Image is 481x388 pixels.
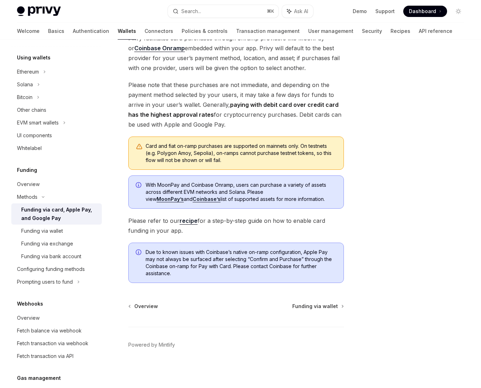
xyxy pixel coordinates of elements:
div: Search... [181,7,201,16]
a: Whitelabel [11,142,102,155]
div: Funding via wallet [21,227,63,235]
span: Overview [134,303,158,310]
svg: Warning [136,143,143,150]
div: Fetch transaction via webhook [17,339,88,348]
a: Fetch transaction via API [11,350,102,363]
img: light logo [17,6,61,16]
span: Dashboard [409,8,436,15]
button: Toggle dark mode [453,6,464,17]
svg: Info [136,249,143,256]
a: Funding via bank account [11,250,102,263]
strong: paying with debit card over credit card has the highest approval rates [128,101,339,118]
div: Fetch transaction via API [17,352,74,360]
div: Funding via card, Apple Pay, and Google Pay [21,205,98,222]
a: Recipes [391,23,410,40]
a: Coinbase Onramp [134,45,185,52]
h5: Webhooks [17,300,43,308]
div: Ethereum [17,68,39,76]
a: Policies & controls [182,23,228,40]
div: Other chains [17,106,46,114]
div: UI components [17,131,52,140]
a: Coinbase’s [193,196,221,202]
a: Wallets [118,23,136,40]
div: Funding via bank account [21,252,81,261]
span: Please note that these purchases are not immediate, and depending on the payment method selected ... [128,80,344,129]
a: Dashboard [403,6,447,17]
span: With MoonPay and Coinbase Onramp, users can purchase a variety of assets across different EVM net... [146,181,336,203]
a: Funding via card, Apple Pay, and Google Pay [11,203,102,225]
div: Overview [17,180,40,189]
a: recipe [180,217,198,225]
a: Overview [129,303,158,310]
a: Support [375,8,395,15]
span: Due to known issues with Coinbase’s native on-ramp configuration, Apple Pay may not always be sur... [146,249,336,277]
a: Funding via wallet [292,303,343,310]
button: Search...⌘K [168,5,278,18]
span: Ask AI [294,8,308,15]
a: Overview [11,312,102,324]
a: Powered by Mintlify [128,341,175,348]
a: Overview [11,178,102,191]
div: Bitcoin [17,93,33,102]
a: Fetch balance via webhook [11,324,102,337]
span: Please refer to our for a step-by-step guide on how to enable card funding in your app. [128,216,344,236]
a: Fetch transaction via webhook [11,337,102,350]
div: Funding via exchange [21,239,73,248]
a: MoonPay’s [157,196,184,202]
a: API reference [419,23,452,40]
div: Configuring funding methods [17,265,85,273]
button: Ask AI [282,5,313,18]
div: Overview [17,314,40,322]
h5: Using wallets [17,53,51,62]
a: Configuring funding methods [11,263,102,276]
a: User management [308,23,353,40]
a: Funding via wallet [11,225,102,237]
a: Basics [48,23,64,40]
a: Transaction management [236,23,300,40]
div: Fetch balance via webhook [17,326,82,335]
svg: Info [136,182,143,189]
span: Funding via wallet [292,303,338,310]
a: Authentication [73,23,109,40]
div: Whitelabel [17,144,42,152]
div: Card and fiat on-ramp purchases are supported on mainnets only. On testnets (e.g. Polygon Amoy, S... [146,143,336,164]
div: EVM smart wallets [17,118,59,127]
a: Demo [353,8,367,15]
a: Other chains [11,104,102,116]
a: Security [362,23,382,40]
a: Connectors [145,23,173,40]
div: Methods [17,193,37,201]
a: Welcome [17,23,40,40]
a: UI components [11,129,102,142]
h5: Gas management [17,374,61,382]
span: Privy facilitates card purchases through onramp providers like MoonPay or embedded within your ap... [128,33,344,73]
h5: Funding [17,166,37,174]
a: Funding via exchange [11,237,102,250]
div: Prompting users to fund [17,278,73,286]
span: ⌘ K [267,8,274,14]
div: Solana [17,80,33,89]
